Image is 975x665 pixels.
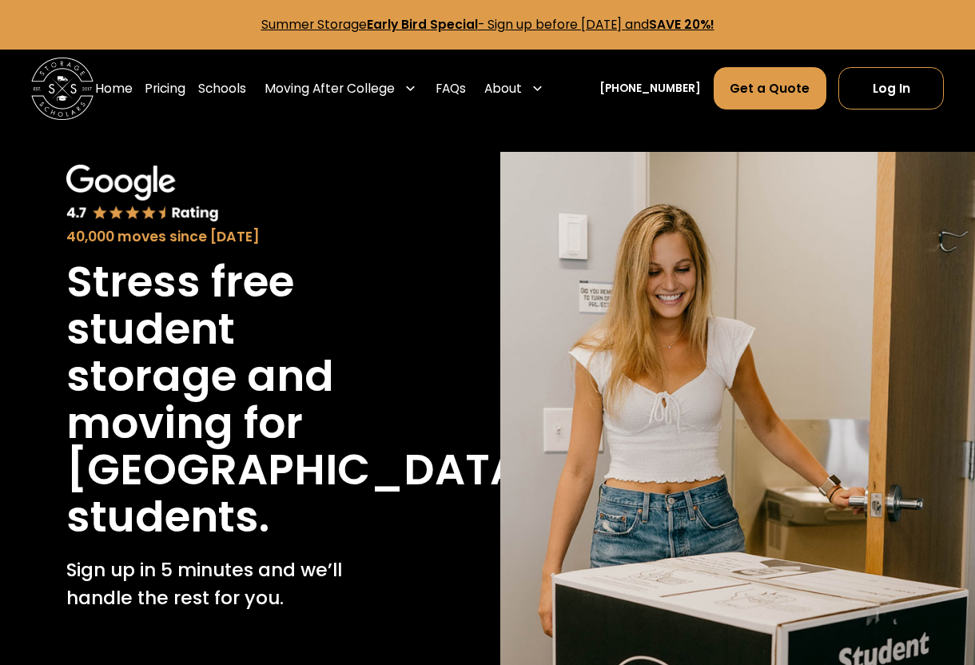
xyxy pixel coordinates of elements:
[66,447,542,494] h1: [GEOGRAPHIC_DATA]
[649,16,714,33] strong: SAVE 20%!
[95,67,133,110] a: Home
[66,494,269,541] h1: students.
[436,67,466,110] a: FAQs
[259,67,424,110] div: Moving After College
[198,67,246,110] a: Schools
[66,556,408,612] p: Sign up in 5 minutes and we’ll handle the rest for you.
[265,79,395,98] div: Moving After College
[484,79,522,98] div: About
[145,67,185,110] a: Pricing
[66,259,408,447] h1: Stress free student storage and moving for
[838,67,944,110] a: Log In
[261,16,714,33] a: Summer StorageEarly Bird Special- Sign up before [DATE] andSAVE 20%!
[66,226,408,247] div: 40,000 moves since [DATE]
[714,67,826,110] a: Get a Quote
[599,81,701,97] a: [PHONE_NUMBER]
[31,58,94,120] img: Storage Scholars main logo
[367,16,478,33] strong: Early Bird Special
[478,67,550,110] div: About
[66,165,218,223] img: Google 4.7 star rating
